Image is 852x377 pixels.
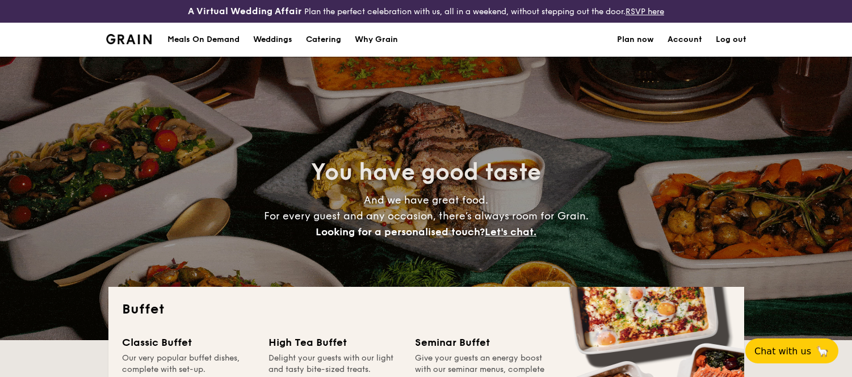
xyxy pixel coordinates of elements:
div: Seminar Buffet [415,334,548,350]
div: Plan the perfect celebration with us, all in a weekend, without stepping out the door. [142,5,710,18]
a: Plan now [617,23,654,57]
span: 🦙 [816,345,829,358]
h4: A Virtual Wedding Affair [188,5,302,18]
a: Weddings [246,23,299,57]
a: Log out [716,23,746,57]
a: Why Grain [348,23,405,57]
a: RSVP here [626,7,664,16]
div: High Tea Buffet [268,334,401,350]
a: Account [668,23,702,57]
button: Chat with us🦙 [745,338,838,363]
a: Logotype [106,34,152,44]
a: Catering [299,23,348,57]
div: Classic Buffet [122,334,255,350]
a: Meals On Demand [161,23,246,57]
h2: Buffet [122,300,731,319]
div: Why Grain [355,23,398,57]
span: Chat with us [754,346,811,357]
div: Meals On Demand [167,23,240,57]
h1: Catering [306,23,341,57]
div: Weddings [253,23,292,57]
span: Let's chat. [485,226,536,238]
img: Grain [106,34,152,44]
